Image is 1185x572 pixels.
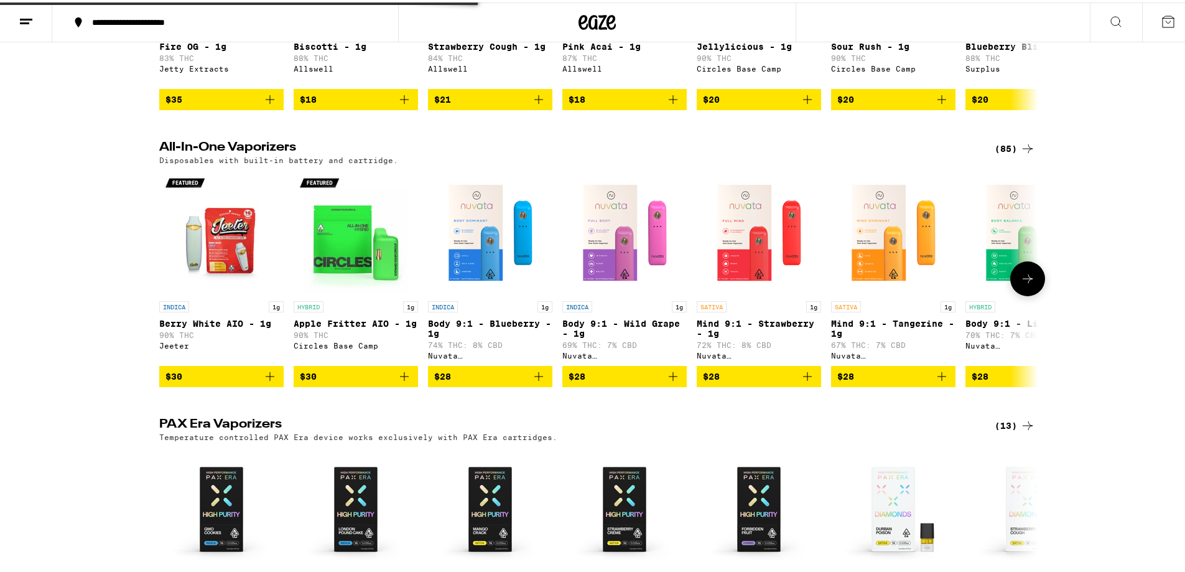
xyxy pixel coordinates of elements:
img: PAX - Pax Diamonds: Durban Poison - 1g [831,445,955,570]
button: Add to bag [562,87,687,108]
p: INDICA [159,299,189,310]
p: Biscotti - 1g [294,39,418,49]
p: 88% THC [965,52,1090,60]
button: Add to bag [965,363,1090,385]
div: Allswell [428,62,552,70]
span: $30 [300,369,317,379]
p: 1g [537,299,552,310]
div: Surplus [965,62,1090,70]
p: 90% THC [831,52,955,60]
span: $28 [703,369,720,379]
img: PAX - Pax High Purity: London Pound Cake - 1g [294,445,418,570]
button: Add to bag [965,87,1090,108]
p: SATIVA [831,299,861,310]
a: Open page for Berry White AIO - 1g from Jeeter [159,168,284,363]
button: Add to bag [159,87,284,108]
div: (13) [995,416,1035,431]
img: PAX - High Purity: Mango Crack - 1g [428,445,552,570]
p: Body 9:1 - Wild Grape - 1g [562,316,687,336]
span: $35 [165,92,182,102]
p: HYBRID [965,299,995,310]
button: Add to bag [562,363,687,385]
div: Nuvata ([GEOGRAPHIC_DATA]) [697,349,821,357]
img: PAX - Pax High Purity: Forbidden Fruit - 1g [697,445,821,570]
button: Add to bag [428,363,552,385]
span: $18 [300,92,317,102]
p: Blueberry Bliss - 1g [965,39,1090,49]
img: Nuvata (CA) - Body 9:1 - Lime - 1g [965,168,1090,293]
span: $21 [434,92,451,102]
p: SATIVA [697,299,727,310]
button: Add to bag [294,87,418,108]
h2: PAX Era Vaporizers [159,416,974,431]
p: INDICA [428,299,458,310]
p: Sour Rush - 1g [831,39,955,49]
p: 72% THC: 8% CBD [697,339,821,347]
div: Allswell [294,62,418,70]
span: $20 [837,92,854,102]
span: $30 [165,369,182,379]
a: Open page for Body 9:1 - Blueberry - 1g from Nuvata (CA) [428,168,552,363]
img: Nuvata (CA) - Mind 9:1 - Strawberry - 1g [697,168,821,293]
p: Jellylicious - 1g [697,39,821,49]
p: Body 9:1 - Blueberry - 1g [428,316,552,336]
h2: All-In-One Vaporizers [159,139,974,154]
p: 1g [403,299,418,310]
span: $28 [434,369,451,379]
button: Add to bag [831,87,955,108]
a: Open page for Mind 9:1 - Strawberry - 1g from Nuvata (CA) [697,168,821,363]
p: 70% THC: 7% CBD [965,329,1090,337]
span: $20 [972,92,988,102]
p: 67% THC: 7% CBD [831,339,955,347]
img: PAX - Pax Diamonds: Strawberry Cough - 1g [965,445,1090,570]
p: 84% THC [428,52,552,60]
p: 88% THC [294,52,418,60]
p: 1g [806,299,821,310]
img: Nuvata (CA) - Body 9:1 - Blueberry - 1g [428,168,552,293]
button: Add to bag [294,363,418,385]
a: Open page for Apple Fritter AIO - 1g from Circles Base Camp [294,168,418,363]
p: 90% THC [159,329,284,337]
p: 1g [672,299,687,310]
p: Apple Fritter AIO - 1g [294,316,418,326]
p: HYBRID [294,299,323,310]
div: Jeeter [159,339,284,347]
p: 87% THC [562,52,687,60]
img: Jeeter - Berry White AIO - 1g [159,168,284,293]
button: Add to bag [159,363,284,385]
p: 1g [269,299,284,310]
a: (85) [995,139,1035,154]
a: Open page for Body 9:1 - Lime - 1g from Nuvata (CA) [965,168,1090,363]
p: 90% THC [294,329,418,337]
p: Mind 9:1 - Tangerine - 1g [831,316,955,336]
button: Add to bag [428,87,552,108]
p: Strawberry Cough - 1g [428,39,552,49]
a: Open page for Body 9:1 - Wild Grape - 1g from Nuvata (CA) [562,168,687,363]
div: Circles Base Camp [294,339,418,347]
div: Jetty Extracts [159,62,284,70]
img: Circles Base Camp - Apple Fritter AIO - 1g [294,168,418,293]
a: Open page for Mind 9:1 - Tangerine - 1g from Nuvata (CA) [831,168,955,363]
button: Add to bag [831,363,955,385]
button: Add to bag [697,87,821,108]
span: $28 [972,369,988,379]
div: Allswell [562,62,687,70]
div: Circles Base Camp [831,62,955,70]
span: $20 [703,92,720,102]
p: 83% THC [159,52,284,60]
div: Nuvata ([GEOGRAPHIC_DATA]) [831,349,955,357]
span: Hi. Need any help? [7,9,90,19]
button: Add to bag [697,363,821,385]
p: 90% THC [697,52,821,60]
img: PAX - Pax High Purity: Strawberry Creme - 1g [562,445,687,570]
p: Body 9:1 - Lime - 1g [965,316,1090,326]
div: Nuvata ([GEOGRAPHIC_DATA]) [428,349,552,357]
div: Circles Base Camp [697,62,821,70]
img: PAX - Pax High Purity: GMO Cookies - 1g [159,445,284,570]
span: $28 [837,369,854,379]
p: INDICA [562,299,592,310]
img: Nuvata (CA) - Body 9:1 - Wild Grape - 1g [562,168,687,293]
img: Nuvata (CA) - Mind 9:1 - Tangerine - 1g [831,168,955,293]
p: Berry White AIO - 1g [159,316,284,326]
p: Mind 9:1 - Strawberry - 1g [697,316,821,336]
